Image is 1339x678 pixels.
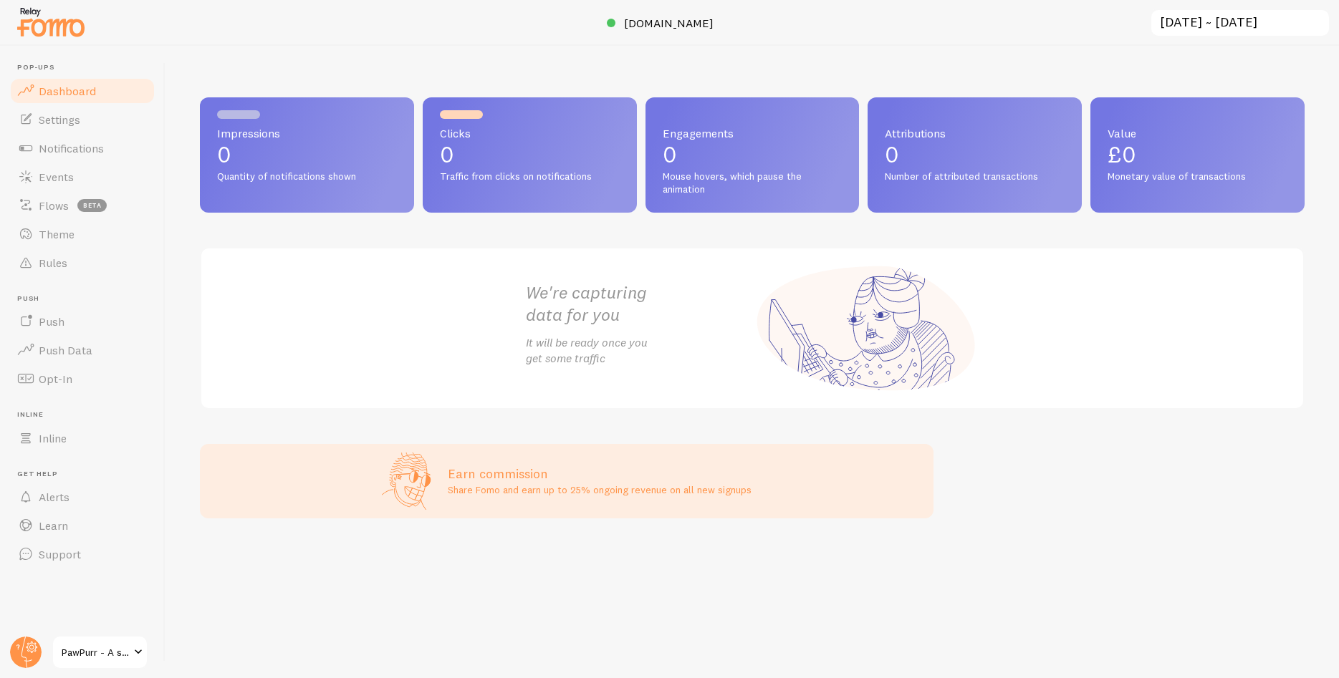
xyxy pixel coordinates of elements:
[440,143,620,166] p: 0
[526,281,752,326] h2: We're capturing data for you
[17,470,156,479] span: Get Help
[9,105,156,134] a: Settings
[9,220,156,248] a: Theme
[663,170,843,195] span: Mouse hovers, which pause the animation
[9,364,156,393] a: Opt-In
[39,431,67,445] span: Inline
[448,465,752,482] h3: Earn commission
[885,170,1065,183] span: Number of attributed transactions
[39,84,96,98] span: Dashboard
[39,170,74,184] span: Events
[39,518,68,533] span: Learn
[9,540,156,568] a: Support
[448,483,752,497] p: Share Fomo and earn up to 25% ongoing revenue on all new signups
[39,372,72,386] span: Opt-In
[526,334,752,367] p: It will be ready once you get some traffic
[9,336,156,364] a: Push Data
[885,127,1065,139] span: Attributions
[39,314,64,329] span: Push
[52,635,148,669] a: PawPurr - A special corner dedicated to pets
[1108,170,1287,183] span: Monetary value of transactions
[217,127,397,139] span: Impressions
[39,256,67,270] span: Rules
[663,143,843,166] p: 0
[9,77,156,105] a: Dashboard
[39,198,69,213] span: Flows
[39,141,104,155] span: Notifications
[62,644,130,661] span: PawPurr - A special corner dedicated to pets
[1108,127,1287,139] span: Value
[1108,140,1136,168] span: £0
[217,143,397,166] p: 0
[885,143,1065,166] p: 0
[17,63,156,72] span: Pop-ups
[9,483,156,511] a: Alerts
[39,227,75,241] span: Theme
[9,424,156,452] a: Inline
[39,112,80,127] span: Settings
[15,4,87,40] img: fomo-relay-logo-orange.svg
[17,410,156,420] span: Inline
[39,547,81,561] span: Support
[9,134,156,163] a: Notifications
[9,191,156,220] a: Flows beta
[9,511,156,540] a: Learn
[440,127,620,139] span: Clicks
[217,170,397,183] span: Quantity of notifications shown
[663,127,843,139] span: Engagements
[440,170,620,183] span: Traffic from clicks on notifications
[9,163,156,191] a: Events
[9,307,156,336] a: Push
[17,294,156,304] span: Push
[39,343,92,357] span: Push Data
[39,490,69,504] span: Alerts
[77,199,107,212] span: beta
[9,248,156,277] a: Rules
